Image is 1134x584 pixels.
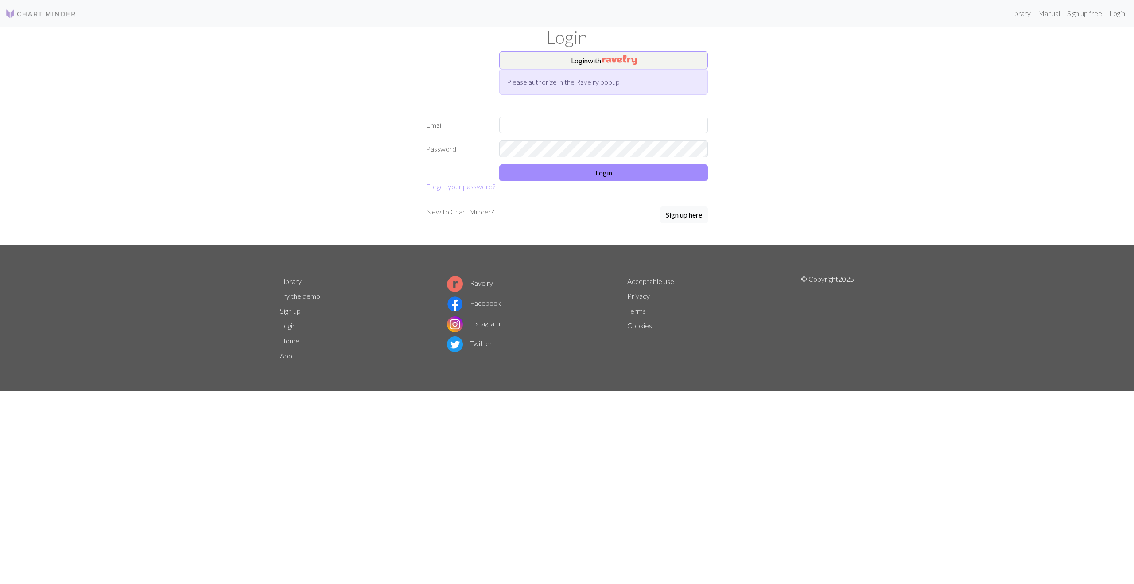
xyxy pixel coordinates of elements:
[275,27,859,48] h1: Login
[426,182,495,191] a: Forgot your password?
[280,292,320,300] a: Try the demo
[280,336,299,345] a: Home
[280,321,296,330] a: Login
[280,307,301,315] a: Sign up
[627,321,652,330] a: Cookies
[499,164,708,181] button: Login
[421,117,494,133] label: Email
[447,299,501,307] a: Facebook
[447,296,463,312] img: Facebook logo
[447,316,463,332] img: Instagram logo
[660,206,708,224] a: Sign up here
[447,339,492,347] a: Twitter
[627,307,646,315] a: Terms
[602,55,637,65] img: Ravelry
[801,274,854,363] p: © Copyright 2025
[447,319,500,327] a: Instagram
[1006,4,1034,22] a: Library
[447,276,463,292] img: Ravelry logo
[627,277,674,285] a: Acceptable use
[1064,4,1106,22] a: Sign up free
[1034,4,1064,22] a: Manual
[280,351,299,360] a: About
[499,51,708,69] button: Loginwith
[5,8,76,19] img: Logo
[499,69,708,95] div: Please authorize in the Ravelry popup
[660,206,708,223] button: Sign up here
[447,336,463,352] img: Twitter logo
[421,140,494,157] label: Password
[627,292,650,300] a: Privacy
[280,277,302,285] a: Library
[1106,4,1129,22] a: Login
[426,206,494,217] p: New to Chart Minder?
[447,279,493,287] a: Ravelry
